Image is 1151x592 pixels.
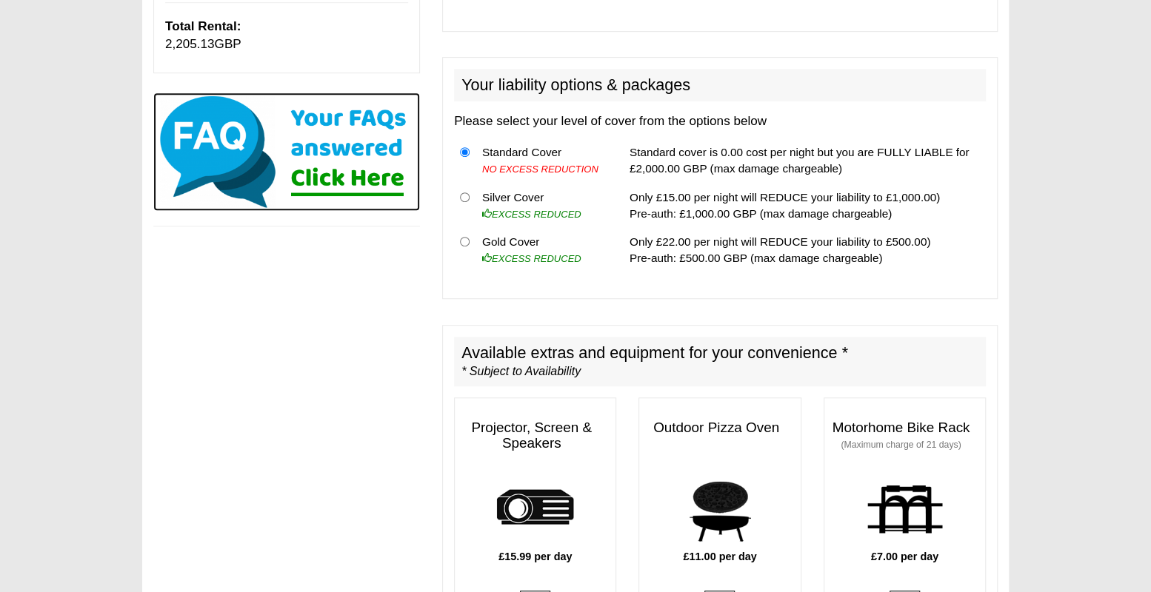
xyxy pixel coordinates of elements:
h3: Projector, Screen & Speakers [455,413,615,459]
p: GBP [165,18,408,54]
td: Silver Cover [476,183,608,228]
td: Standard Cover [476,138,608,184]
h3: Motorhome Bike Rack [824,413,985,459]
i: * Subject to Availability [461,365,581,377]
b: £7.00 per day [871,551,938,562]
i: EXCESS REDUCED [482,253,581,264]
td: Only £15.00 per night will REDUCE your liability to £1,000.00) Pre-auth: £1,000.00 GBP (max damag... [624,183,986,228]
small: (Maximum charge of 21 days) [841,440,961,450]
b: £11.00 per day [683,551,756,562]
img: projector.png [495,468,575,549]
h2: Available extras and equipment for your convenience * [454,337,986,387]
td: Standard cover is 0.00 cost per night but you are FULLY LIABLE for £2,000.00 GBP (max damage char... [624,138,986,184]
b: £15.99 per day [498,551,572,562]
i: EXCESS REDUCED [482,209,581,220]
td: Gold Cover [476,228,608,272]
img: Click here for our most common FAQs [153,92,420,211]
i: NO EXCESS REDUCTION [482,164,598,175]
img: bike-rack.png [864,468,945,549]
td: Only £22.00 per night will REDUCE your liability to £500.00) Pre-auth: £500.00 GBP (max damage ch... [624,228,986,272]
span: 2,205.13 [165,37,215,51]
h2: Your liability options & packages [454,69,986,101]
h3: Outdoor Pizza Oven [639,413,800,443]
b: Total Rental: [165,19,241,33]
img: pizza.png [680,468,761,549]
p: Please select your level of cover from the options below [454,112,986,130]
